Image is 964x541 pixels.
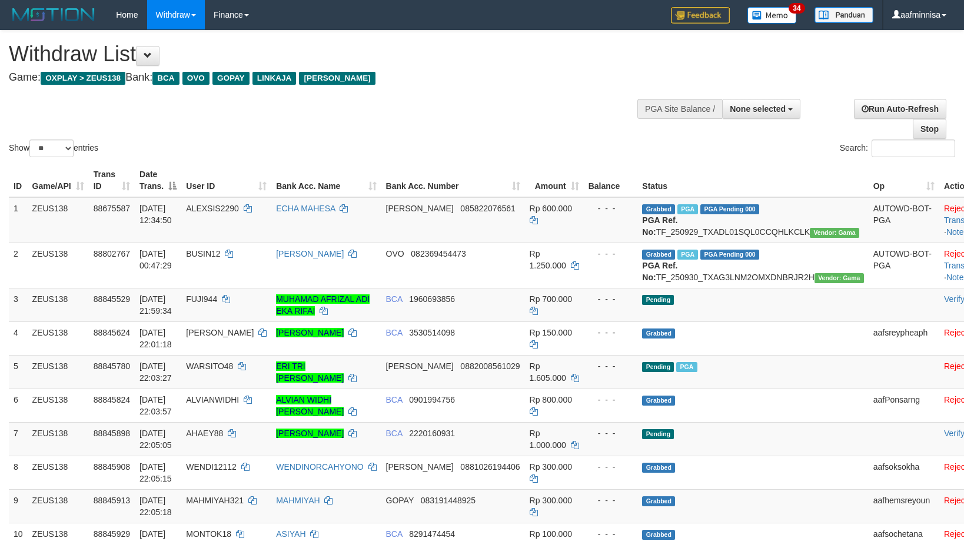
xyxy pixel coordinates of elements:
[409,294,455,304] span: Copy 1960693856 to clipboard
[642,463,675,473] span: Grabbed
[182,72,210,85] span: OVO
[869,243,939,288] td: AUTOWD-BOT-PGA
[589,327,633,338] div: - - -
[525,164,584,197] th: Amount: activate to sort column ascending
[94,294,130,304] span: 88845529
[186,462,237,472] span: WENDI12112
[89,164,135,197] th: Trans ID: activate to sort column ascending
[9,288,28,321] td: 3
[869,164,939,197] th: Op: activate to sort column ascending
[872,140,955,157] input: Search:
[460,462,520,472] span: Copy 0881026194406 to clipboard
[28,422,89,456] td: ZEUS138
[409,429,455,438] span: Copy 2220160931 to clipboard
[9,164,28,197] th: ID
[946,227,964,237] a: Note
[869,489,939,523] td: aafhemsreyoun
[186,249,220,258] span: BUSIN12
[730,104,786,114] span: None selected
[530,529,572,539] span: Rp 100.000
[642,215,677,237] b: PGA Ref. No:
[139,429,172,450] span: [DATE] 22:05:05
[642,530,675,540] span: Grabbed
[94,496,130,505] span: 88845913
[386,361,454,371] span: [PERSON_NAME]
[9,489,28,523] td: 9
[94,249,130,258] span: 88802767
[530,204,572,213] span: Rp 600.000
[840,140,955,157] label: Search:
[9,197,28,243] td: 1
[642,295,674,305] span: Pending
[28,197,89,243] td: ZEUS138
[212,72,250,85] span: GOPAY
[810,228,859,238] span: Vendor URL: https://trx31.1velocity.biz
[642,396,675,406] span: Grabbed
[642,261,677,282] b: PGA Ref. No:
[94,204,130,213] span: 88675587
[642,328,675,338] span: Grabbed
[530,328,572,337] span: Rp 150.000
[589,461,633,473] div: - - -
[637,243,868,288] td: TF_250930_TXAG3LNM2OMXDNBRJR2H
[530,429,566,450] span: Rp 1.000.000
[530,249,566,270] span: Rp 1.250.000
[722,99,800,119] button: None selected
[9,355,28,389] td: 5
[671,7,730,24] img: Feedback.jpg
[139,361,172,383] span: [DATE] 22:03:27
[815,273,864,283] span: Vendor URL: https://trx31.1velocity.biz
[946,273,964,282] a: Note
[9,243,28,288] td: 2
[642,496,675,506] span: Grabbed
[589,494,633,506] div: - - -
[139,249,172,270] span: [DATE] 00:47:29
[530,361,566,383] span: Rp 1.605.000
[386,249,404,258] span: OVO
[139,496,172,517] span: [DATE] 22:05:18
[186,496,244,505] span: MAHMIYAH321
[386,429,403,438] span: BCA
[94,429,130,438] span: 88845898
[276,395,344,416] a: ALVIAN WIDHI [PERSON_NAME]
[381,164,525,197] th: Bank Acc. Number: activate to sort column ascending
[186,395,239,404] span: ALVIANWIDHI
[276,328,344,337] a: [PERSON_NAME]
[747,7,797,24] img: Button%20Memo.svg
[28,288,89,321] td: ZEUS138
[700,250,759,260] span: PGA Pending
[139,204,172,225] span: [DATE] 12:34:50
[637,99,722,119] div: PGA Site Balance /
[276,429,344,438] a: [PERSON_NAME]
[589,293,633,305] div: - - -
[28,355,89,389] td: ZEUS138
[139,328,172,349] span: [DATE] 22:01:18
[299,72,375,85] span: [PERSON_NAME]
[28,321,89,355] td: ZEUS138
[460,361,520,371] span: Copy 0882008561029 to clipboard
[276,294,370,316] a: MUHAMAD AFRIZAL ADI EKA RIFAI
[276,496,320,505] a: MAHMIYAH
[94,395,130,404] span: 88845824
[460,204,515,213] span: Copy 085822076561 to clipboard
[276,462,364,472] a: WENDINORCAHYONO
[9,422,28,456] td: 7
[9,389,28,422] td: 6
[421,496,476,505] span: Copy 083191448925 to clipboard
[589,528,633,540] div: - - -
[186,204,239,213] span: ALEXSIS2290
[9,72,631,84] h4: Game: Bank:
[589,360,633,372] div: - - -
[677,204,698,214] span: Marked by aafpengsreynich
[9,140,98,157] label: Show entries
[530,496,572,505] span: Rp 300.000
[139,395,172,416] span: [DATE] 22:03:57
[9,6,98,24] img: MOTION_logo.png
[789,3,805,14] span: 34
[637,164,868,197] th: Status
[589,248,633,260] div: - - -
[28,164,89,197] th: Game/API: activate to sort column ascending
[276,204,335,213] a: ECHA MAHESA
[152,72,179,85] span: BCA
[139,294,172,316] span: [DATE] 21:59:34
